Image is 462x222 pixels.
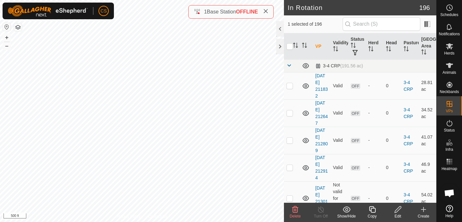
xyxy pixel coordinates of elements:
a: Privacy Policy [116,214,141,219]
div: Copy [359,213,385,219]
td: Valid [330,99,348,127]
th: [GEOGRAPHIC_DATA] Area [419,33,436,60]
th: Pasture [401,33,419,60]
a: 3-4 CRP [404,162,413,174]
button: – [3,42,11,50]
th: Validity [330,33,348,60]
td: Valid [330,127,348,154]
span: Notifications [439,32,460,36]
a: [DATE] 211832 [315,73,328,98]
td: Valid [330,154,348,181]
a: 3-4 CRP [404,80,413,92]
td: Not valid for Activations [330,181,348,215]
span: Heatmap [441,167,457,171]
span: OFF [351,196,360,201]
span: Neckbands [440,90,459,94]
p-sorticon: Activate to sort [333,47,338,52]
td: 46.9 ac [419,154,436,181]
div: - [368,195,381,202]
button: + [3,34,11,41]
span: OFF [351,83,360,89]
span: Help [445,214,453,218]
a: 3-4 CRP [404,192,413,204]
a: Contact Us [148,214,167,219]
span: (191.56 ac) [340,63,363,68]
button: Reset Map [3,23,11,31]
td: 54.02 ac [419,181,436,215]
button: Map Layers [14,23,22,31]
p-sorticon: Activate to sort [368,47,373,52]
div: Show/Hide [334,213,359,219]
a: 3-4 CRP [404,134,413,146]
p-sorticon: Activate to sort [421,50,426,55]
div: Open chat [440,184,459,203]
span: Infra [445,148,453,151]
img: Gallagher Logo [8,5,88,17]
a: Help [437,202,462,220]
p-sorticon: Activate to sort [404,47,409,52]
a: 3-4 CRP [404,107,413,119]
a: [DATE] 213015 [315,185,328,211]
span: Herds [444,51,454,55]
span: OFF [351,111,360,116]
p-sorticon: Activate to sort [351,44,356,49]
div: 3-4 CRP [315,63,363,69]
p-sorticon: Activate to sort [293,44,298,49]
td: 41.07 ac [419,127,436,154]
td: 0 [383,127,401,154]
p-sorticon: Activate to sort [386,47,391,52]
span: 196 [419,3,430,13]
a: [DATE] 212809 [315,128,328,153]
div: Create [411,213,436,219]
th: Status [348,33,366,60]
span: Status [444,128,455,132]
div: - [368,137,381,144]
span: OFF [351,165,360,171]
a: [DATE] 212914 [315,155,328,180]
span: Base Station [207,9,236,14]
span: CS [100,8,107,14]
a: [DATE] 212647 [315,100,328,126]
span: OFFLINE [236,9,258,14]
th: VP [313,33,330,60]
span: Animals [442,71,456,74]
th: Herd [366,33,383,60]
span: Schedules [440,13,458,17]
span: 1 [204,9,207,14]
td: 0 [383,72,401,99]
th: Head [383,33,401,60]
td: 28.81 ac [419,72,436,99]
div: - [368,110,381,116]
div: Edit [385,213,411,219]
p-sorticon: Activate to sort [302,44,307,49]
input: Search (S) [343,17,420,31]
td: 0 [383,99,401,127]
span: OFF [351,138,360,143]
span: VPs [446,109,453,113]
td: 34.52 ac [419,99,436,127]
div: Turn Off [308,213,334,219]
span: 1 selected of 196 [288,21,343,28]
div: - [368,82,381,89]
td: 0 [383,181,401,215]
div: - [368,164,381,171]
td: Valid [330,72,348,99]
h2: In Rotation [288,4,419,12]
span: Delete [290,214,301,218]
td: 0 [383,154,401,181]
